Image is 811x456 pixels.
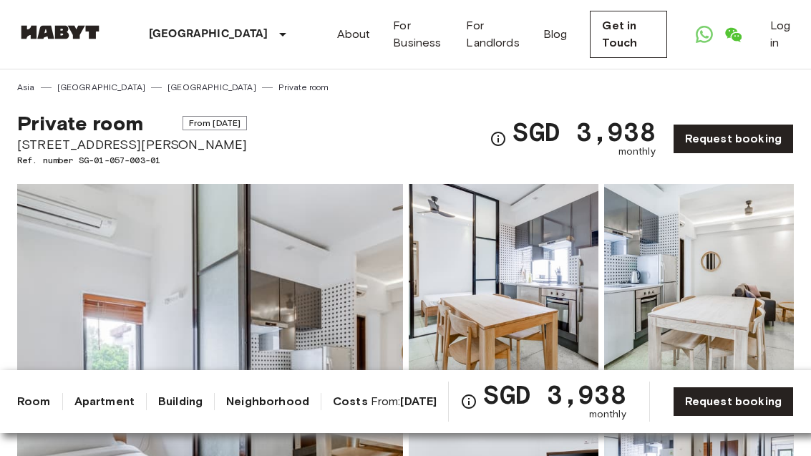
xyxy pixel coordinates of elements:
span: [STREET_ADDRESS][PERSON_NAME] [17,135,247,154]
svg: Check cost overview for full price breakdown. Please note that discounts apply to new joiners onl... [460,393,477,410]
a: Building [158,393,203,410]
a: Log in [770,17,794,52]
span: From [DATE] [183,116,248,130]
a: Get in Touch [590,11,667,58]
a: Request booking [673,387,794,417]
a: For Landlords [466,17,520,52]
a: About [337,26,371,43]
a: For Business [393,17,443,52]
a: Request booking [673,124,794,154]
a: Neighborhood [226,393,309,410]
a: Blog [543,26,568,43]
a: [GEOGRAPHIC_DATA] [57,81,146,94]
a: Private room [278,81,329,94]
img: Picture of unit SG-01-057-003-01 [409,184,598,372]
span: SGD 3,938 [513,119,655,145]
svg: Check cost overview for full price breakdown. Please note that discounts apply to new joiners onl... [490,130,507,147]
img: Picture of unit SG-01-057-003-01 [604,184,794,372]
a: Open WeChat [719,20,747,49]
span: monthly [618,145,656,159]
a: Open WhatsApp [690,20,719,49]
p: [GEOGRAPHIC_DATA] [149,26,268,43]
span: monthly [589,407,626,422]
a: Costs [333,393,368,410]
a: Asia [17,81,35,94]
span: From: [371,394,437,409]
a: Room [17,393,51,410]
a: [GEOGRAPHIC_DATA] [167,81,256,94]
span: SGD 3,938 [483,382,626,407]
b: [DATE] [400,394,437,408]
a: Apartment [74,393,135,410]
span: Private room [17,111,143,135]
img: Habyt [17,25,103,39]
span: Ref. number SG-01-057-003-01 [17,154,247,167]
